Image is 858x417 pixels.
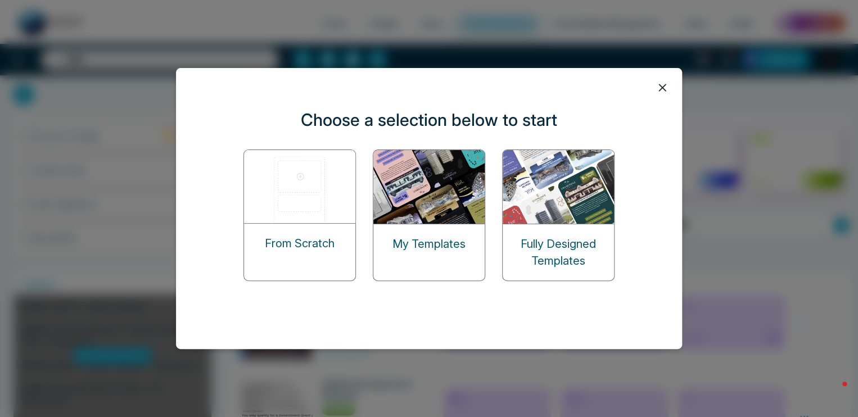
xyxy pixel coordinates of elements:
img: designed-templates.png [503,150,615,224]
p: Choose a selection below to start [301,107,557,133]
p: From Scratch [265,235,335,252]
img: my-templates.png [373,150,486,224]
p: Fully Designed Templates [503,235,614,269]
iframe: Intercom live chat [820,379,847,406]
p: My Templates [392,235,466,252]
img: start-from-scratch.png [244,150,356,223]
